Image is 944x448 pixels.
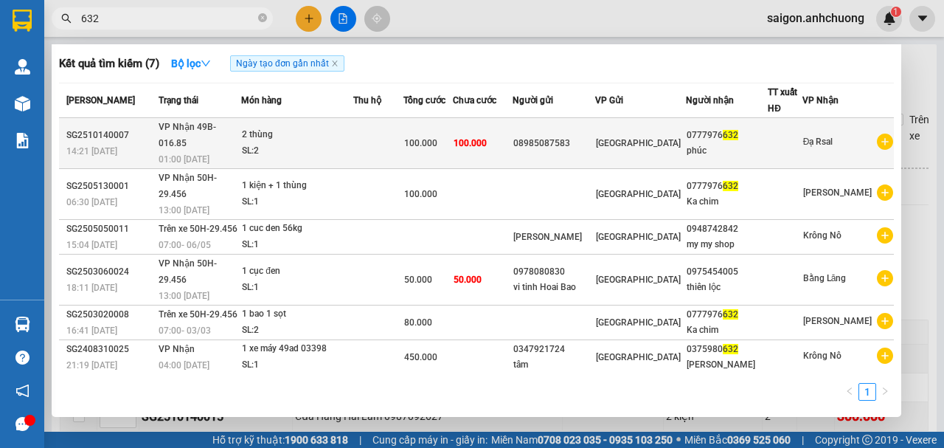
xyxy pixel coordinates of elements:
[453,95,496,106] span: Chưa cước
[81,10,255,27] input: Tìm tên, số ĐT hoặc mã đơn
[877,134,893,150] span: plus-circle
[159,154,209,165] span: 01:00 [DATE]
[404,275,432,285] span: 50.000
[15,133,30,148] img: solution-icon
[513,230,594,245] div: [PERSON_NAME]
[513,264,594,280] div: 0978080830
[881,387,889,396] span: right
[877,348,893,364] span: plus-circle
[242,237,353,253] div: SL: 1
[596,189,681,199] span: [GEOGRAPHIC_DATA]
[242,178,353,194] div: 1 kiện + 1 thùng
[687,323,767,338] div: Ka chim
[687,221,767,237] div: 0948742842
[230,55,344,72] span: Ngày tạo đơn gần nhất
[61,13,72,24] span: search
[66,146,117,156] span: 14:21 [DATE]
[159,205,209,216] span: 13:00 [DATE]
[159,122,216,148] span: VP Nhận 49B-016.85
[723,181,738,191] span: 632
[242,341,353,357] div: 1 xe máy 49ad 03398
[66,360,117,371] span: 21:19 [DATE]
[159,240,211,250] span: 07:00 - 06/05
[687,237,767,252] div: my my shop
[877,313,893,329] span: plus-circle
[686,95,734,106] span: Người nhận
[876,383,894,401] li: Next Page
[841,383,858,401] li: Previous Page
[404,189,437,199] span: 100.000
[66,95,135,106] span: [PERSON_NAME]
[15,417,29,431] span: message
[877,270,893,286] span: plus-circle
[404,138,437,148] span: 100.000
[241,95,282,106] span: Món hàng
[454,138,487,148] span: 100.000
[13,10,32,32] img: logo-vxr
[513,280,594,295] div: vi tinh Hoai Bao
[159,224,237,234] span: Trên xe 50H-29.456
[15,59,30,75] img: warehouse-icon
[171,58,211,69] strong: Bộ lọc
[159,95,198,106] span: Trạng thái
[845,387,854,396] span: left
[66,283,117,293] span: 18:11 [DATE]
[353,95,381,106] span: Thu hộ
[66,179,154,194] div: SG2505130001
[859,384,875,400] a: 1
[242,194,353,210] div: SL: 1
[723,130,738,140] span: 632
[596,352,681,362] span: [GEOGRAPHIC_DATA]
[877,227,893,244] span: plus-circle
[768,87,797,114] span: TT xuất HĐ
[687,280,767,295] div: thiên lộc
[513,357,594,373] div: tâm
[687,264,767,280] div: 0975454005
[159,325,211,336] span: 07:00 - 03/03
[15,351,29,365] span: question-circle
[242,357,353,373] div: SL: 1
[803,230,841,241] span: Krông Nô
[596,138,681,148] span: [GEOGRAPHIC_DATA]
[596,317,681,328] span: [GEOGRAPHIC_DATA]
[242,143,353,159] div: SL: 2
[66,240,117,250] span: 15:04 [DATE]
[242,263,353,280] div: 1 cục đen
[66,342,154,357] div: SG2408310025
[802,95,839,106] span: VP Nhận
[201,58,211,69] span: down
[687,179,767,194] div: 0777976
[66,264,154,280] div: SG2503060024
[595,95,623,106] span: VP Gửi
[242,306,353,323] div: 1 bao 1 sọt
[841,383,858,401] button: left
[159,344,195,354] span: VP Nhận
[15,317,30,332] img: warehouse-icon
[803,351,841,361] span: Krông Nô
[596,232,681,242] span: [GEOGRAPHIC_DATA]
[687,194,767,210] div: Ka chim
[242,221,353,237] div: 1 cuc den 56kg
[159,360,209,371] span: 04:00 [DATE]
[687,342,767,357] div: 0375980
[258,12,267,26] span: close-circle
[403,95,445,106] span: Tổng cước
[404,352,437,362] span: 450.000
[803,187,872,198] span: [PERSON_NAME]
[513,136,594,151] div: 08985087583
[331,60,339,67] span: close
[687,143,767,159] div: phúc
[242,323,353,339] div: SL: 2
[59,56,159,72] h3: Kết quả tìm kiếm ( 7 )
[15,96,30,111] img: warehouse-icon
[66,325,117,336] span: 16:41 [DATE]
[242,127,353,143] div: 2 thùng
[66,197,117,207] span: 06:30 [DATE]
[159,173,217,199] span: VP Nhận 50H-29.456
[513,95,553,106] span: Người gửi
[159,291,209,301] span: 13:00 [DATE]
[454,275,482,285] span: 50.000
[159,309,237,320] span: Trên xe 50H-29.456
[687,357,767,373] div: [PERSON_NAME]
[66,221,154,237] div: SG2505050011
